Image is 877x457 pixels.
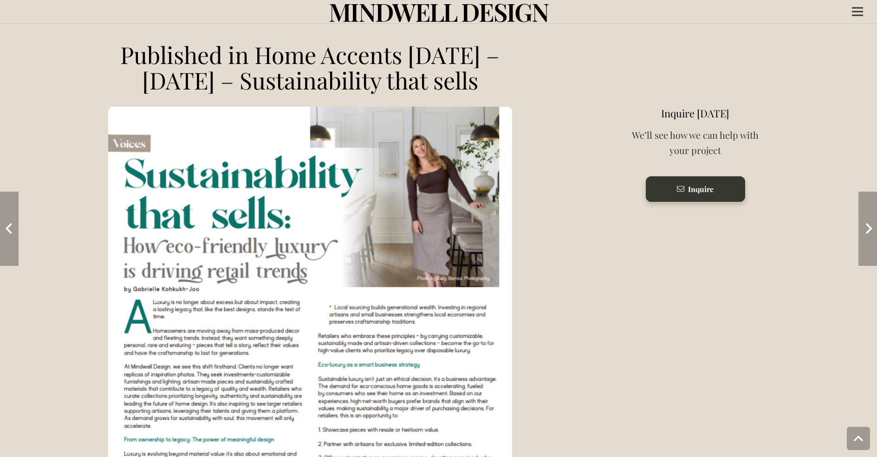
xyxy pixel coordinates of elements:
[627,127,764,158] p: We’ll see how we can help with your project
[627,106,764,121] h5: Inquire [DATE]
[847,427,870,450] a: Back to top
[646,176,745,201] a: Inquire
[108,42,512,93] h3: Published in Home Accents [DATE] – [DATE] – Sustainability that sells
